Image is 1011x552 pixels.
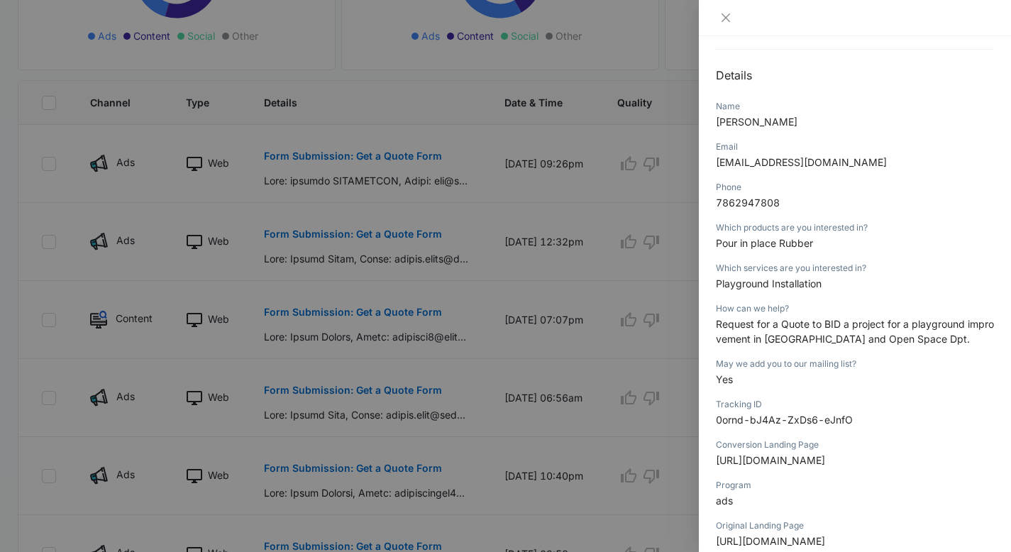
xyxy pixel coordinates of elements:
span: [URL][DOMAIN_NAME] [716,535,825,547]
h2: Details [716,67,994,84]
div: Original Landing Page [716,519,994,532]
div: Name [716,100,994,113]
span: Playground Installation [716,277,822,289]
div: Program [716,479,994,492]
span: 0ornd-bJ4Az-ZxDs6-eJnfO [716,414,853,426]
div: How can we help? [716,302,994,315]
button: Close [716,11,736,24]
span: 7862947808 [716,197,780,209]
div: Conversion Landing Page [716,438,994,451]
span: Request for a Quote to BID a project for a playground improvement in [GEOGRAPHIC_DATA] and Open S... [716,318,994,345]
div: Which products are you interested in? [716,221,994,234]
div: Phone [716,181,994,194]
div: Email [716,140,994,153]
span: Pour in place Rubber [716,237,813,249]
span: Yes [716,373,733,385]
div: Which services are you interested in? [716,262,994,275]
span: ads [716,495,733,507]
span: [URL][DOMAIN_NAME] [716,454,825,466]
span: close [720,12,731,23]
div: May we add you to our mailing list? [716,358,994,370]
span: [PERSON_NAME] [716,116,797,128]
span: [EMAIL_ADDRESS][DOMAIN_NAME] [716,156,887,168]
div: Tracking ID [716,398,994,411]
